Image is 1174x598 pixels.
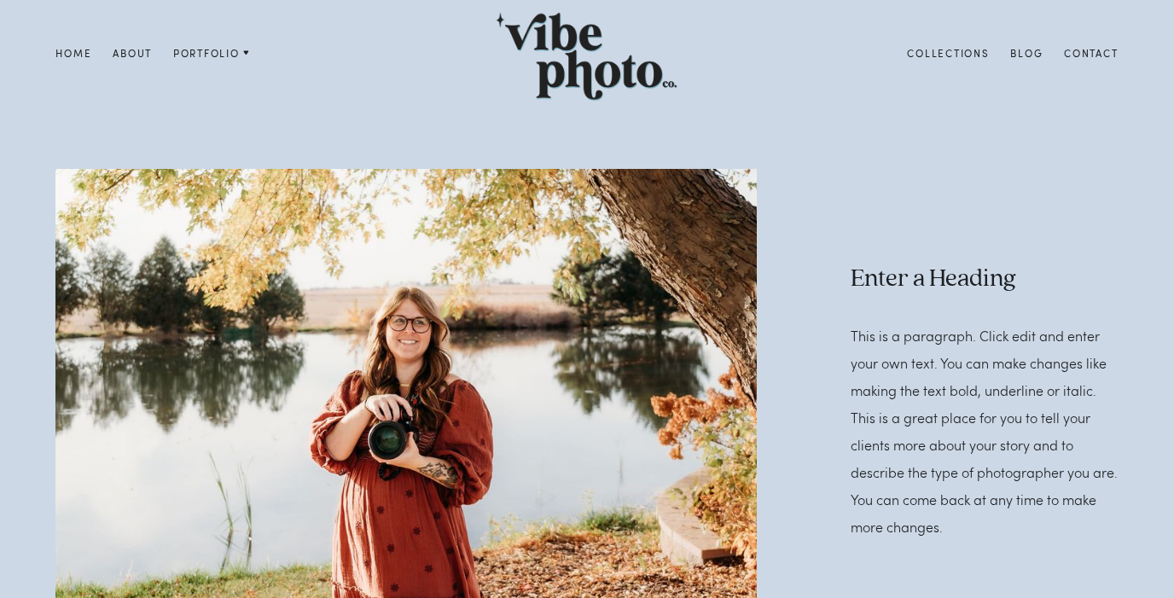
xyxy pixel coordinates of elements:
[897,44,1000,63] a: Collections
[1054,44,1129,63] a: Contact
[1000,44,1054,63] a: Blog
[162,44,261,63] a: Portfolio
[102,44,163,63] a: About
[173,46,240,61] span: Portfolio
[851,322,1119,541] p: This is a paragraph. Click edit and enter your own text. You can make changes like making the tex...
[45,44,102,63] a: Home
[851,263,1119,295] h2: Enter a Heading
[497,7,677,101] img: Vibe Photo Co.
